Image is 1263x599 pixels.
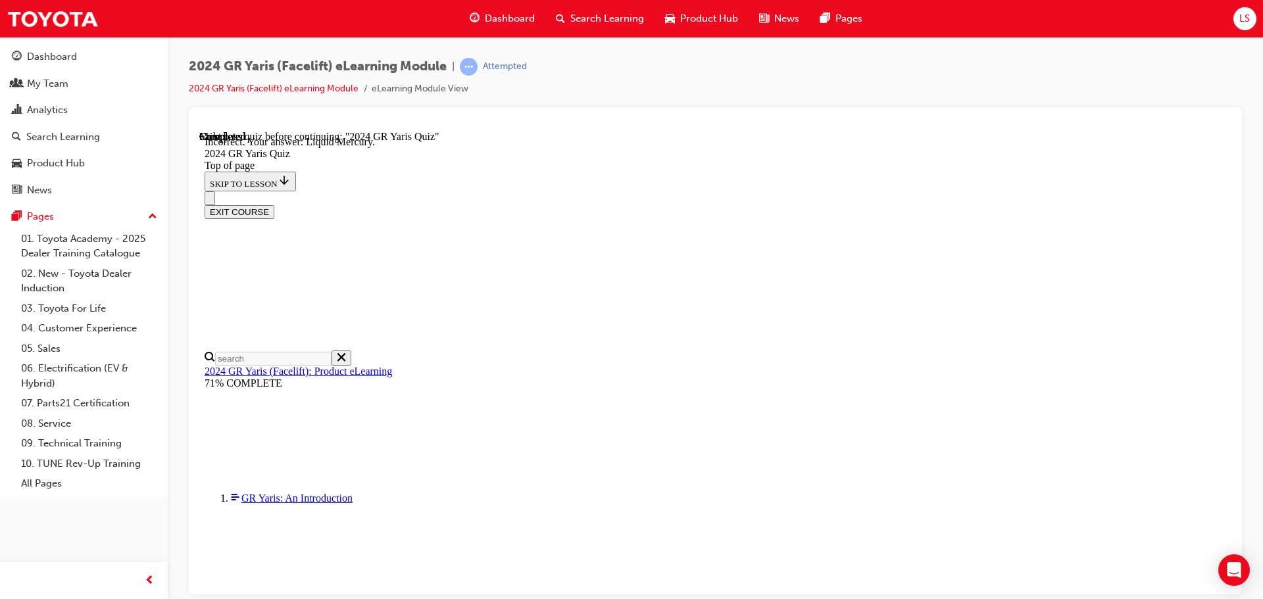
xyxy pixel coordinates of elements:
a: News [5,178,162,203]
a: 2024 GR Yaris (Facelift): Product eLearning [5,235,193,246]
a: 09. Technical Training [16,433,162,454]
button: Close search menu [132,220,152,235]
a: 10. TUNE Rev-Up Training [16,454,162,474]
a: guage-iconDashboard [459,5,545,32]
span: pages-icon [820,11,830,27]
a: My Team [5,72,162,96]
div: Incorrect. Your answer: Liquid Mercury. [5,5,1027,17]
a: search-iconSearch Learning [545,5,655,32]
div: Dashboard [27,49,77,64]
button: DashboardMy TeamAnalyticsSearch LearningProduct HubNews [5,42,162,204]
div: Search Learning [26,130,100,145]
span: car-icon [665,11,675,27]
a: 02. New - Toyota Dealer Induction [16,264,162,299]
a: pages-iconPages [810,5,873,32]
button: LS [1233,7,1256,30]
li: eLearning Module View [372,82,468,97]
span: Product Hub [680,11,738,26]
a: 2024 GR Yaris (Facelift) eLearning Module [189,83,359,94]
a: car-iconProduct Hub [655,5,749,32]
a: Product Hub [5,151,162,176]
div: Pages [27,209,54,224]
a: 04. Customer Experience [16,318,162,339]
span: chart-icon [12,105,22,116]
span: learningRecordVerb_ATTEMPT-icon [460,58,478,76]
img: Trak [7,4,99,34]
button: Pages [5,204,162,229]
button: SKIP TO LESSON [5,41,97,60]
span: Pages [835,11,862,26]
span: 2024 GR Yaris (Facelift) eLearning Module [189,59,447,74]
div: Product Hub [27,156,85,171]
a: news-iconNews [749,5,810,32]
div: 2024 GR Yaris Quiz [5,17,1027,29]
span: up-icon [148,208,157,226]
div: 71% COMPLETE [5,247,1027,258]
div: News [27,183,52,198]
a: 03. Toyota For Life [16,299,162,319]
span: guage-icon [470,11,480,27]
span: pages-icon [12,211,22,223]
a: All Pages [16,473,162,494]
a: 01. Toyota Academy - 2025 Dealer Training Catalogue [16,229,162,264]
span: car-icon [12,158,22,170]
div: Analytics [27,103,68,118]
span: LS [1239,11,1250,26]
span: guage-icon [12,51,22,63]
a: Dashboard [5,45,162,69]
a: 08. Service [16,414,162,434]
a: 05. Sales [16,339,162,359]
span: SKIP TO LESSON [11,48,91,58]
span: search-icon [556,11,565,27]
div: Attempted [483,60,527,73]
span: search-icon [12,132,21,143]
span: news-icon [759,11,769,27]
span: Dashboard [485,11,535,26]
div: Open Intercom Messenger [1218,554,1250,586]
span: | [452,59,455,74]
span: people-icon [12,78,22,90]
button: EXIT COURSE [5,74,75,88]
span: Search Learning [570,11,644,26]
span: news-icon [12,185,22,197]
span: News [774,11,799,26]
div: My Team [27,76,68,91]
div: Top of page [5,29,1027,41]
button: Close navigation menu [5,60,16,74]
input: Search [16,221,132,235]
a: Search Learning [5,125,162,149]
a: 06. Electrification (EV & Hybrid) [16,358,162,393]
span: prev-icon [145,573,155,589]
a: Analytics [5,98,162,122]
a: 07. Parts21 Certification [16,393,162,414]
